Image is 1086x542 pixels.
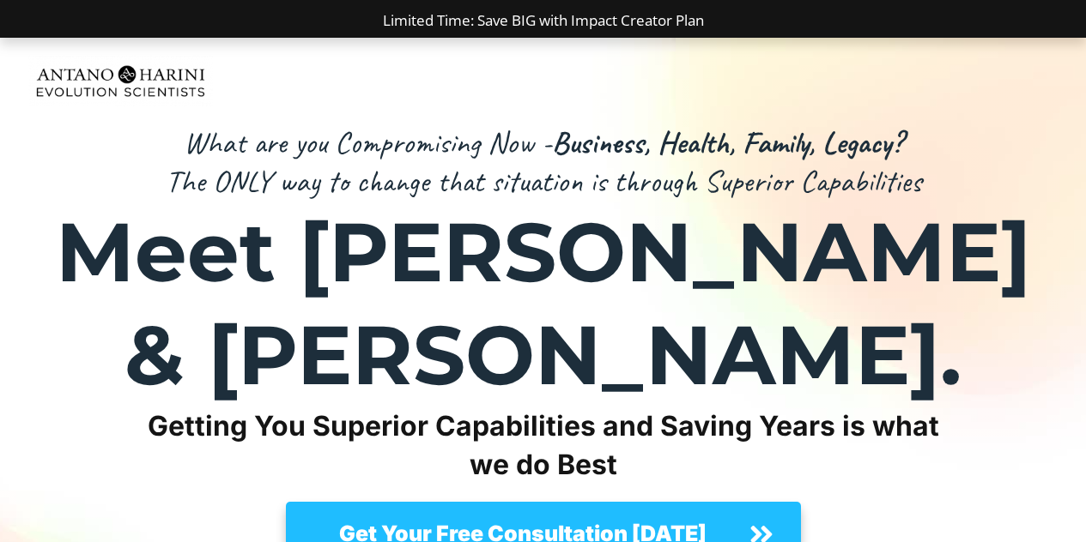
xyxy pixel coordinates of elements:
p: What are you Compromising Now - [28,123,1059,162]
img: Evolution-Scientist (2) [28,56,213,106]
strong: Getting You Superior Capabilities and Saving Years is what we do Best [148,409,939,481]
strong: Business, Health, Family, Legacy? [552,123,902,162]
strong: Meet [PERSON_NAME] & [PERSON_NAME]. [56,202,1031,405]
a: Limited Time: Save BIG with Impact Creator Plan [383,10,704,30]
p: The ONLY way to change that situation is through Superior Capabilities [28,162,1059,201]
